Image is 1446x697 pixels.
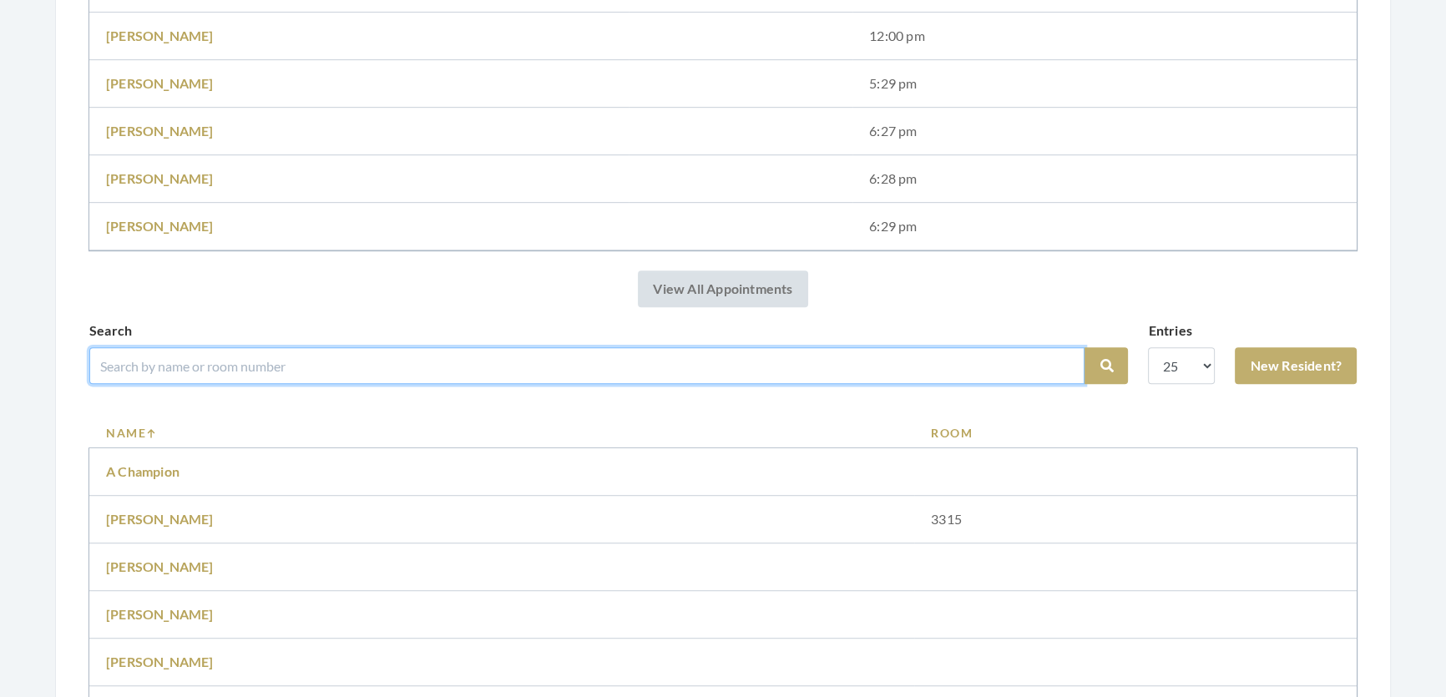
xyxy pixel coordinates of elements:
[106,28,214,43] a: [PERSON_NAME]
[106,123,214,139] a: [PERSON_NAME]
[106,75,214,91] a: [PERSON_NAME]
[106,424,897,442] a: Name
[106,218,214,234] a: [PERSON_NAME]
[852,155,1357,203] td: 6:28 pm
[1235,347,1357,384] a: New Resident?
[914,496,1357,543] td: 3315
[106,654,214,669] a: [PERSON_NAME]
[852,108,1357,155] td: 6:27 pm
[106,558,214,574] a: [PERSON_NAME]
[89,321,132,341] label: Search
[1148,321,1191,341] label: Entries
[852,60,1357,108] td: 5:29 pm
[852,13,1357,60] td: 12:00 pm
[106,511,214,527] a: [PERSON_NAME]
[106,170,214,186] a: [PERSON_NAME]
[852,203,1357,250] td: 6:29 pm
[638,270,807,307] a: View All Appointments
[89,347,1084,384] input: Search by name or room number
[931,424,1340,442] a: Room
[106,606,214,622] a: [PERSON_NAME]
[106,463,179,479] a: A Champion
